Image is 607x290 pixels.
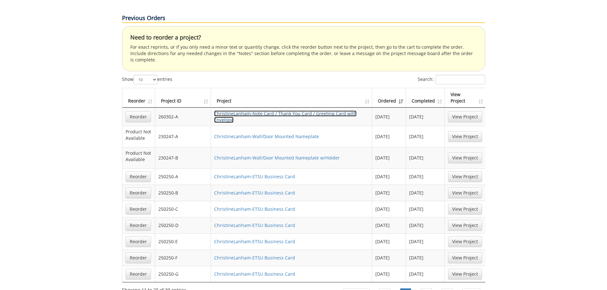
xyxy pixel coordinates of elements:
select: Showentries [134,75,157,84]
p: Product Not Available [126,129,152,141]
a: ChristineLanham-Wall/Door Mounted Nameplate [214,133,319,139]
a: View Project [448,236,482,247]
a: ChristineLanham-ETSU Business Card [214,271,295,277]
a: ChristineLanham-ETSU Business Card [214,255,295,261]
td: [DATE] [372,217,406,233]
td: 250250-A [155,168,211,185]
td: [DATE] [406,185,445,201]
p: For exact reprints, or if you only need a minor text or quantity change, click the reorder button... [130,44,477,63]
td: [DATE] [406,147,445,168]
a: Reorder [126,269,151,279]
td: [DATE] [372,108,406,126]
a: Reorder [126,204,151,215]
th: Project: activate to sort column ascending [211,88,372,108]
td: [DATE] [372,147,406,168]
td: [DATE] [406,201,445,217]
a: ChristineLanham-ETSU Business Card [214,222,295,228]
td: [DATE] [372,201,406,217]
a: View Project [448,111,482,122]
a: View Project [448,187,482,198]
td: [DATE] [406,168,445,185]
td: 250250-G [155,266,211,282]
td: 250250-C [155,201,211,217]
th: Ordered: activate to sort column ascending [372,88,406,108]
td: 250250-F [155,250,211,266]
h4: Need to reorder a project? [130,34,477,41]
td: [DATE] [406,266,445,282]
th: View Project: activate to sort column ascending [445,88,485,108]
td: [DATE] [372,266,406,282]
p: Previous Orders [122,14,485,23]
td: [DATE] [406,233,445,250]
label: Show entries [122,75,172,84]
label: Search: [418,75,485,84]
td: [DATE] [406,217,445,233]
td: 250250-B [155,185,211,201]
a: Reorder [126,187,151,198]
a: ChristineLanham-Wall/Door Mounted Nameplate w/Holder [214,155,340,161]
a: Reorder [126,236,151,247]
p: Product Not Available [126,150,152,163]
td: [DATE] [372,185,406,201]
a: View Project [448,269,482,279]
td: [DATE] [406,126,445,147]
a: ChristineLanham-Note Card / Thank You Card / Greeting Card with Envelope [214,110,357,123]
a: View Project [448,252,482,263]
td: 230247-A [155,126,211,147]
a: View Project [448,171,482,182]
td: [DATE] [406,250,445,266]
input: Search: [436,75,485,84]
a: Reorder [126,171,151,182]
td: [DATE] [372,126,406,147]
a: View Project [448,220,482,231]
a: ChristineLanham-ETSU Business Card [214,206,295,212]
a: View Project [448,204,482,215]
a: ChristineLanham-ETSU Business Card [214,173,295,180]
td: [DATE] [372,168,406,185]
td: [DATE] [406,108,445,126]
a: View Project [448,131,482,142]
a: View Project [448,152,482,163]
td: 230247-B [155,147,211,168]
td: 250250-D [155,217,211,233]
th: Completed: activate to sort column ascending [406,88,445,108]
a: Reorder [126,111,151,122]
a: ChristineLanham-ETSU Business Card [214,190,295,196]
a: ChristineLanham-ETSU Business Card [214,238,295,244]
th: Project ID: activate to sort column ascending [155,88,211,108]
td: [DATE] [372,233,406,250]
td: [DATE] [372,250,406,266]
td: 260302-A [155,108,211,126]
a: Reorder [126,220,151,231]
td: 250250-E [155,233,211,250]
a: Reorder [126,252,151,263]
th: Reorder: activate to sort column ascending [122,88,155,108]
